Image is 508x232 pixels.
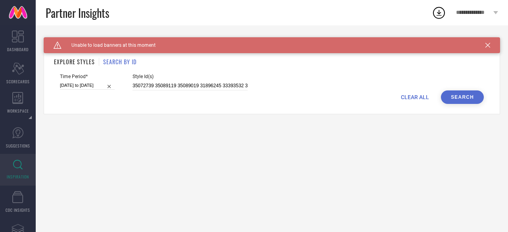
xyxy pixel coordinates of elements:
[6,207,30,213] span: CDC INSIGHTS
[62,42,156,48] span: Unable to load banners at this moment
[6,143,30,149] span: SUGGESTIONS
[60,81,115,90] input: Select time period
[7,46,29,52] span: DASHBOARD
[44,37,500,43] div: Back TO Dashboard
[6,79,30,84] span: SCORECARDS
[103,58,137,66] h1: SEARCH BY ID
[7,108,29,114] span: WORKSPACE
[432,6,446,20] div: Open download list
[54,58,95,66] h1: EXPLORE STYLES
[401,94,429,100] span: CLEAR ALL
[133,74,248,79] span: Style Id(s)
[46,5,109,21] span: Partner Insights
[7,174,29,180] span: INSPIRATION
[133,81,248,90] input: Enter comma separated style ids e.g. 12345, 67890
[441,90,484,104] button: Search
[60,74,115,79] span: Time Period*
